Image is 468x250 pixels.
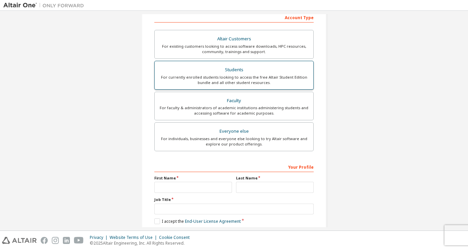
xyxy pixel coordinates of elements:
img: instagram.svg [52,237,59,244]
img: linkedin.svg [63,237,70,244]
div: Altair Customers [159,34,309,44]
div: Privacy [90,235,110,240]
div: Students [159,65,309,75]
label: Last Name [236,175,314,181]
img: facebook.svg [41,237,48,244]
div: For faculty & administrators of academic institutions administering students and accessing softwa... [159,105,309,116]
img: Altair One [3,2,87,9]
a: End-User License Agreement [185,218,241,224]
img: youtube.svg [74,237,84,244]
img: altair_logo.svg [2,237,37,244]
div: Website Terms of Use [110,235,159,240]
label: Job Title [154,197,314,202]
div: Account Type [154,12,314,23]
div: Everyone else [159,127,309,136]
div: Faculty [159,96,309,106]
label: I accept the [154,218,241,224]
div: Your Profile [154,161,314,172]
div: For currently enrolled students looking to access the free Altair Student Edition bundle and all ... [159,75,309,85]
p: © 2025 Altair Engineering, Inc. All Rights Reserved. [90,240,194,246]
div: For individuals, businesses and everyone else looking to try Altair software and explore our prod... [159,136,309,147]
label: First Name [154,175,232,181]
div: Cookie Consent [159,235,194,240]
div: For existing customers looking to access software downloads, HPC resources, community, trainings ... [159,44,309,54]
